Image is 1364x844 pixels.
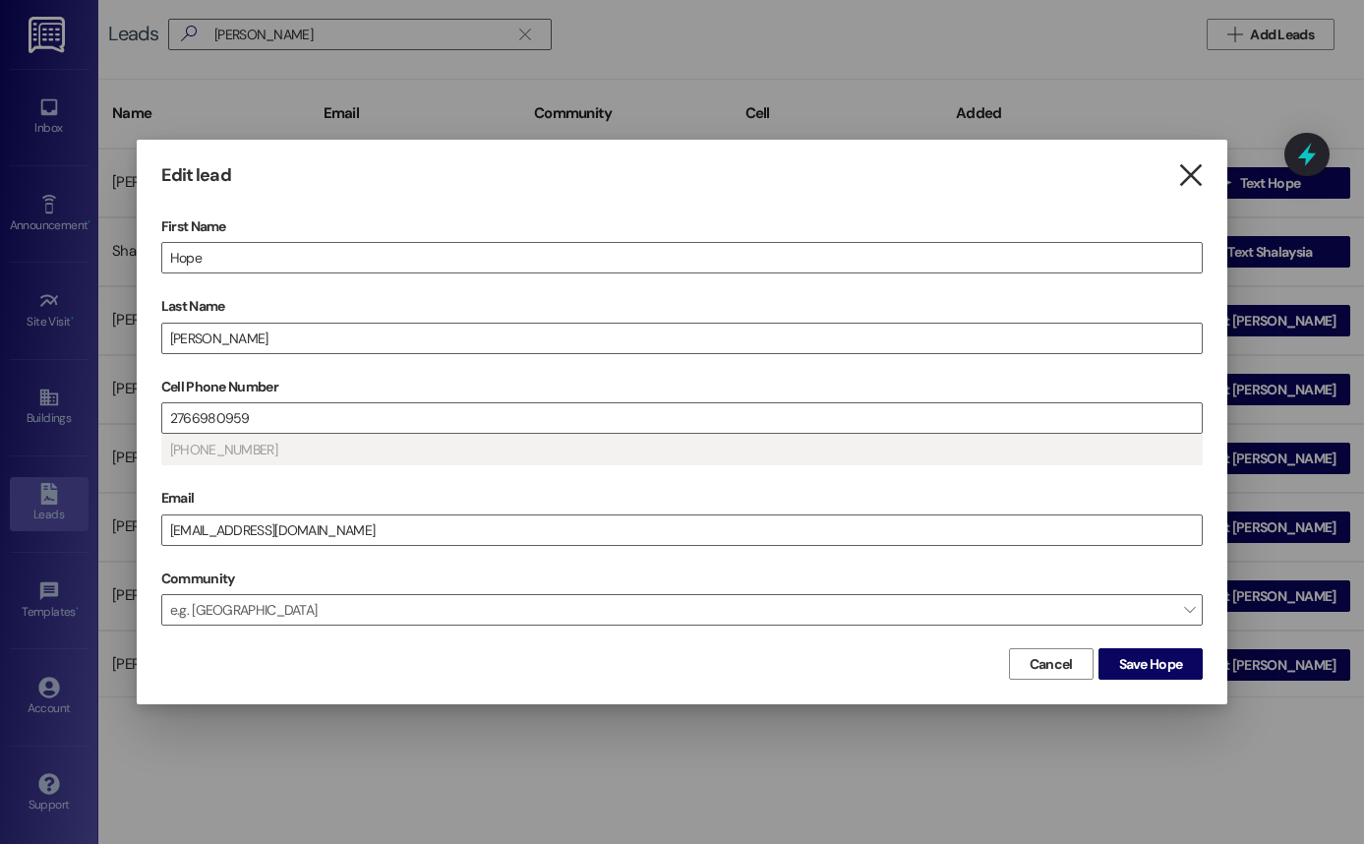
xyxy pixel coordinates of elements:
label: Community [161,564,235,594]
input: e.g. Smith [162,324,1203,353]
span: Cancel [1030,654,1073,675]
input: e.g. Alex [162,243,1203,272]
label: Cell Phone Number [161,372,1204,402]
input: e.g. alex@gmail.com [162,515,1203,545]
label: First Name [161,211,1204,242]
button: Cancel [1009,648,1094,680]
button: Save Hope [1098,648,1204,680]
h3: Edit lead [161,164,231,187]
label: Last Name [161,291,1204,322]
i:  [1177,165,1204,186]
label: Email [161,483,1204,513]
span: Save Hope [1119,654,1183,675]
span: e.g. [GEOGRAPHIC_DATA] [161,594,1204,626]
